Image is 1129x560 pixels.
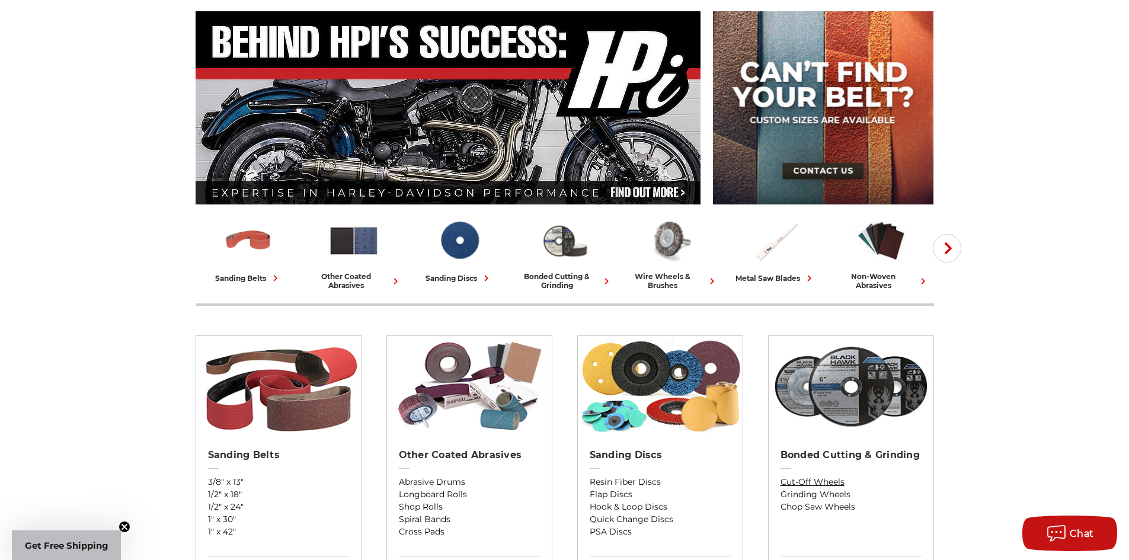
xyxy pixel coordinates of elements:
[933,234,961,263] button: Next
[578,336,743,437] img: Sanding Discs
[735,272,815,284] div: metal saw blades
[1022,516,1117,551] button: Chat
[750,215,802,266] img: Metal Saw Blades
[781,449,922,461] h2: Bonded Cutting & Grinding
[590,513,731,526] a: Quick Change Discs
[590,449,731,461] h2: Sanding Discs
[833,215,929,290] a: non-woven abrasives
[713,11,933,204] img: promo banner for custom belts.
[208,476,349,488] a: 3/8" x 13"
[208,488,349,501] a: 1/2" x 18"
[25,540,108,551] span: Get Free Shipping
[622,272,718,290] div: wire wheels & brushes
[328,215,380,266] img: Other Coated Abrasives
[769,336,933,437] img: Bonded Cutting & Grinding
[517,215,613,290] a: bonded cutting & grinding
[590,501,731,513] a: Hook & Loop Discs
[208,513,349,526] a: 1" x 30"
[196,336,361,437] img: Sanding Belts
[399,526,540,538] a: Cross Pads
[1070,528,1094,539] span: Chat
[399,449,540,461] h2: Other Coated Abrasives
[208,449,349,461] h2: Sanding Belts
[781,476,922,488] a: Cut-Off Wheels
[728,215,824,284] a: metal saw blades
[208,501,349,513] a: 1/2" x 24"
[590,526,731,538] a: PSA Discs
[12,530,121,560] div: Get Free ShippingClose teaser
[200,215,296,284] a: sanding belts
[387,336,552,437] img: Other Coated Abrasives
[622,215,718,290] a: wire wheels & brushes
[196,11,701,204] img: Banner for an interview featuring Horsepower Inc who makes Harley performance upgrades featured o...
[399,488,540,501] a: Longboard Rolls
[215,272,282,284] div: sanding belts
[781,488,922,501] a: Grinding Wheels
[517,272,613,290] div: bonded cutting & grinding
[306,215,402,290] a: other coated abrasives
[222,215,274,266] img: Sanding Belts
[781,501,922,513] a: Chop Saw Wheels
[399,513,540,526] a: Spiral Bands
[590,488,731,501] a: Flap Discs
[119,521,130,533] button: Close teaser
[426,272,492,284] div: sanding discs
[433,215,485,266] img: Sanding Discs
[208,526,349,538] a: 1" x 42"
[855,215,907,266] img: Non-woven Abrasives
[399,476,540,488] a: Abrasive Drums
[539,215,591,266] img: Bonded Cutting & Grinding
[411,215,507,284] a: sanding discs
[590,476,731,488] a: Resin Fiber Discs
[644,215,696,266] img: Wire Wheels & Brushes
[833,272,929,290] div: non-woven abrasives
[399,501,540,513] a: Shop Rolls
[306,272,402,290] div: other coated abrasives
